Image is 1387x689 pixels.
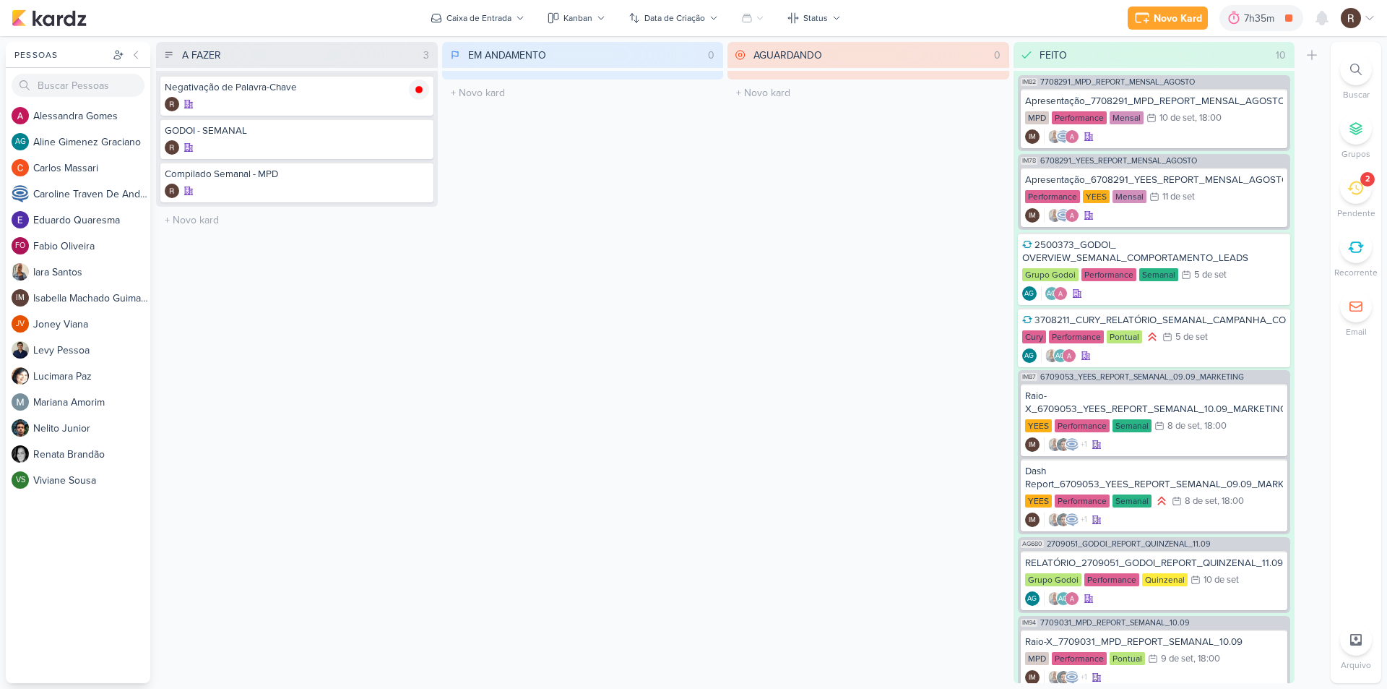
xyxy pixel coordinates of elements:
[1084,573,1139,586] div: Performance
[1112,190,1146,203] div: Mensal
[1065,129,1079,144] img: Alessandra Gomes
[1065,208,1079,223] img: Alessandra Gomes
[1337,207,1375,220] p: Pendente
[33,265,150,280] div: I a r a S a n t o s
[12,185,29,202] img: Caroline Traven De Andrade
[1056,208,1071,223] img: Caroline Traven De Andrade
[1346,325,1367,338] p: Email
[1022,348,1037,363] div: Criador(a): Aline Gimenez Graciano
[1025,591,1040,606] div: Aline Gimenez Graciano
[1154,11,1202,26] div: Novo Kard
[1341,8,1361,28] img: Rafael Dornelles
[1040,78,1195,86] span: 7708291_MPD_REPORT_MENSAL_AGOSTO
[12,74,144,97] input: Buscar Pessoas
[1204,575,1239,585] div: 10 de set
[1047,208,1062,223] img: Iara Santos
[1047,540,1211,548] span: 2709051_GODOI_REPORT_QUINZENAL_11.09
[33,291,150,306] div: I s a b e l l a M a c h a d o G u i m a r ã e s
[1175,333,1208,342] div: 5 de set
[1041,286,1068,301] div: Colaboradores: Aline Gimenez Graciano, Alessandra Gomes
[1062,348,1076,363] img: Alessandra Gomes
[12,315,29,333] div: Joney Viana
[1047,513,1062,527] img: Iara Santos
[165,97,179,111] img: Rafael Dornelles
[12,263,29,281] img: Iara Santos
[730,82,1006,103] input: + Novo kard
[1025,208,1040,223] div: Criador(a): Isabella Machado Guimarães
[1025,437,1040,452] div: Isabella Machado Guimarães
[165,184,179,198] img: Rafael Dornelles
[1022,286,1037,301] div: Aline Gimenez Graciano
[1029,134,1036,141] p: IM
[33,134,150,150] div: A l i n e G i m e n e z G r a c i a n o
[1025,465,1284,491] div: Dash Report_6709053_YEES_REPORT_SEMANAL_09.09_MARKETING
[1022,348,1037,363] div: Aline Gimenez Graciano
[1056,670,1071,685] img: Nelito Junior
[1145,330,1159,344] div: Prioridade Alta
[1052,652,1107,665] div: Performance
[1185,497,1217,506] div: 8 de set
[1331,54,1381,101] li: Ctrl + F
[1025,95,1284,108] div: Apresentação_7708291_MPD_REPORT_MENSAL_AGOSTO
[1025,557,1284,570] div: RELATÓRIO_2709051_GODOI_REPORT_QUINZENAL_11.09
[16,320,25,328] p: JV
[12,159,29,176] img: Carlos Massari
[1047,437,1062,452] img: Iara Santos
[1065,513,1079,527] img: Caroline Traven De Andrade
[1341,147,1370,161] p: Grupos
[15,242,25,250] p: FO
[1021,540,1044,548] span: AG680
[165,140,179,155] div: Criador(a): Rafael Dornelles
[1045,286,1059,301] div: Aline Gimenez Graciano
[12,289,29,307] div: Isabella Machado Guimarães
[1079,672,1087,683] span: +1
[165,184,179,198] div: Criador(a): Rafael Dornelles
[1025,129,1040,144] div: Isabella Machado Guimarães
[33,421,150,436] div: N e l i t o J u n i o r
[1334,266,1378,279] p: Recorrente
[1022,314,1287,327] div: 3708211_CURY_RELATÓRIO_SEMANAL_CAMPANHA_CONTRATAÇÃO_RJ
[33,395,150,410] div: M a r i a n a A m o r i m
[1025,670,1040,685] div: Criador(a): Isabella Machado Guimarães
[1079,514,1087,526] span: +1
[1365,174,1370,185] div: 2
[1055,353,1065,360] p: AG
[1154,494,1169,508] div: Prioridade Alta
[1029,442,1036,449] p: IM
[1021,78,1037,86] span: IM82
[33,187,150,202] div: C a r o l i n e T r a v e n D e A n d r a d e
[12,471,29,489] div: Viviane Sousa
[409,80,429,100] img: tracking
[33,473,150,488] div: V i v i a n e S o u s a
[1044,208,1079,223] div: Colaboradores: Iara Santos, Caroline Traven De Andrade, Alessandra Gomes
[1053,286,1068,301] img: Alessandra Gomes
[16,476,25,484] p: VS
[1128,7,1208,30] button: Novo Kard
[165,168,429,181] div: Compilado Semanal - MPD
[1040,619,1190,627] span: 7709031_MPD_REPORT_SEMANAL_10.09
[1194,270,1227,280] div: 5 de set
[1022,268,1079,281] div: Grupo Godoi
[1025,437,1040,452] div: Criador(a): Isabella Machado Guimarães
[33,213,150,228] div: E d u a r d o Q u a r e s m a
[1193,654,1220,664] div: , 18:00
[1044,129,1079,144] div: Colaboradores: Iara Santos, Caroline Traven De Andrade, Alessandra Gomes
[1025,390,1284,416] div: Raio-X_6709053_YEES_REPORT_SEMANAL_10.09_MARKETING
[12,367,29,385] img: Lucimara Paz
[15,138,26,146] p: AG
[12,237,29,254] div: Fabio Oliveira
[12,341,29,359] img: Levy Pessoa
[1058,596,1068,603] p: AG
[1044,670,1087,685] div: Colaboradores: Iara Santos, Nelito Junior, Caroline Traven De Andrade, Alessandra Gomes
[1162,192,1195,202] div: 11 de set
[33,108,150,124] div: A l e s s a n d r a G o m e s
[1047,291,1056,298] p: AG
[1040,373,1244,381] span: 6709053_YEES_REPORT_SEMANAL_09.09_MARKETING
[418,48,435,63] div: 3
[33,239,150,254] div: F a b i o O l i v e i r a
[1055,419,1110,432] div: Performance
[1025,495,1052,508] div: YEES
[1056,437,1071,452] img: Nelito Junior
[12,419,29,437] img: Nelito Junior
[12,445,29,463] img: Renata Brandão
